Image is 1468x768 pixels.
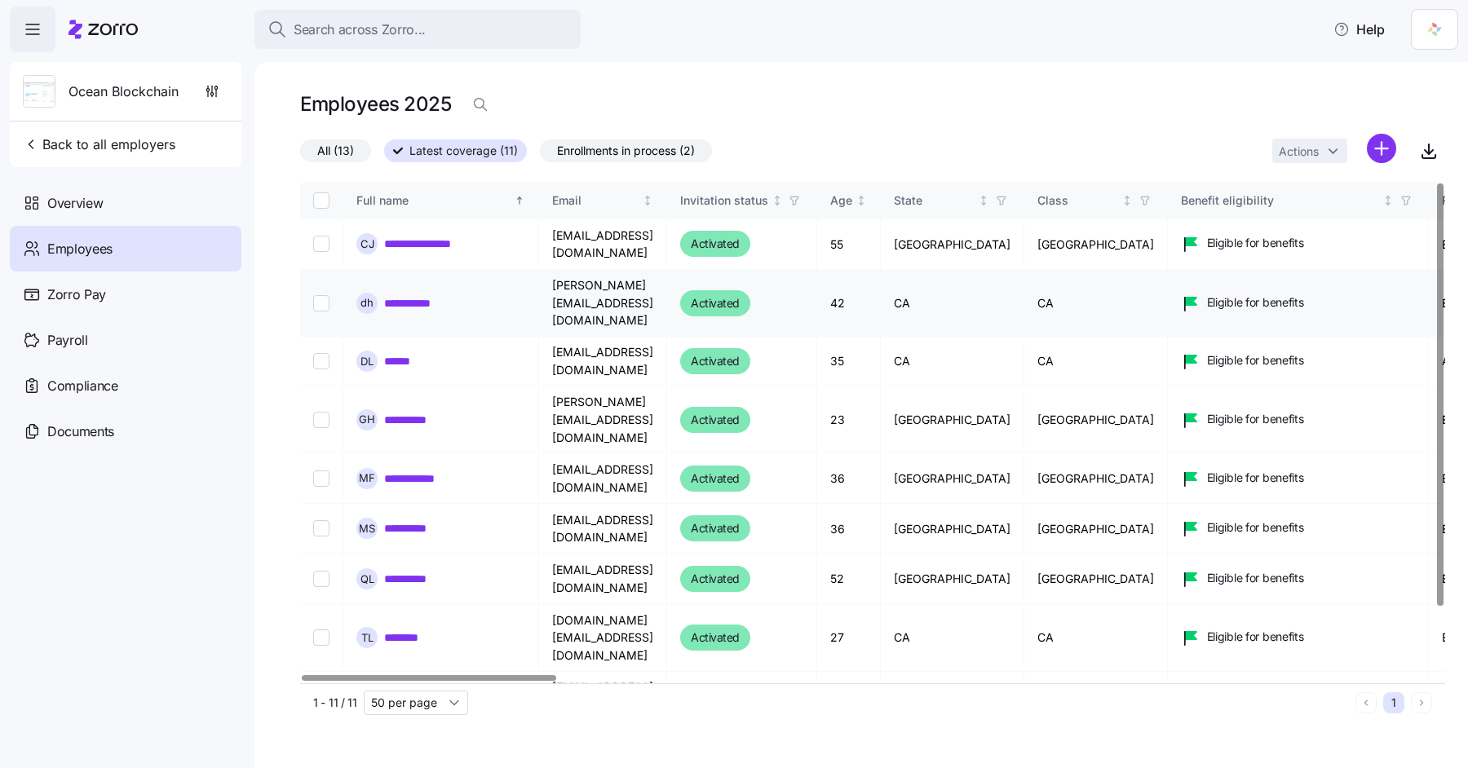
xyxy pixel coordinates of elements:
input: Select record 7 [313,571,329,587]
span: Ocean Blockchain [69,82,179,102]
span: All (13) [317,140,354,161]
td: 55 [817,219,881,270]
span: Zorro Pay [47,285,106,305]
th: Invitation statusNot sorted [667,182,817,219]
button: Actions [1272,139,1347,163]
button: Search across Zorro... [254,10,581,49]
a: Documents [10,408,241,454]
td: 42 [817,270,881,337]
td: CA [1024,605,1168,672]
td: 52 [817,554,881,604]
span: Eligible for benefits [1207,519,1304,536]
span: Employees [47,239,113,259]
th: StateNot sorted [881,182,1024,219]
button: Help [1320,13,1398,46]
td: 35 [817,337,881,386]
a: Employees [10,226,241,271]
span: Back to all employers [23,135,175,154]
input: Select record 8 [313,629,329,646]
div: Age [830,192,852,210]
div: Not sorted [772,195,783,206]
input: Select record 4 [313,412,329,428]
span: Activated [691,628,740,647]
button: Back to all employers [16,128,182,161]
button: Next page [1411,692,1432,713]
td: [EMAIL_ADDRESS][DOMAIN_NAME] [539,219,667,270]
td: [GEOGRAPHIC_DATA] [881,554,1024,604]
span: Eligible for benefits [1207,294,1304,311]
div: State [894,192,975,210]
div: Not sorted [978,195,989,206]
span: Actions [1279,146,1319,157]
td: 36 [817,504,881,554]
td: [EMAIL_ADDRESS][DOMAIN_NAME] [539,504,667,554]
span: D L [360,356,374,367]
span: Eligible for benefits [1207,352,1304,369]
span: Eligible for benefits [1207,470,1304,486]
input: Select record 3 [313,353,329,369]
td: CA [1024,337,1168,386]
td: CA [881,337,1024,386]
th: Full nameSorted ascending [343,182,539,219]
div: Class [1037,192,1119,210]
div: Invitation status [680,192,768,210]
span: 1 - 11 / 11 [313,695,357,711]
td: [EMAIL_ADDRESS][DOMAIN_NAME] [539,672,667,722]
td: [GEOGRAPHIC_DATA] [1024,554,1168,604]
span: Activated [691,234,740,254]
svg: add icon [1367,134,1396,163]
a: Zorro Pay [10,271,241,317]
div: Benefit eligibility [1181,192,1380,210]
input: Select all records [313,192,329,209]
td: [GEOGRAPHIC_DATA] [881,504,1024,554]
td: [EMAIL_ADDRESS][DOMAIN_NAME] [539,453,667,504]
td: [GEOGRAPHIC_DATA] [1024,453,1168,504]
span: Eligible for benefits [1207,629,1304,645]
td: 23 [817,386,881,453]
img: Employer logo [24,76,55,108]
div: Sorted ascending [514,195,525,206]
div: Email [552,192,639,210]
span: T L [361,633,374,643]
span: Enrollments in process (2) [557,140,695,161]
input: Select record 2 [313,295,329,311]
td: 27 [817,605,881,672]
span: Help [1333,20,1385,39]
td: 60 [817,672,881,722]
span: Activated [691,469,740,488]
span: Search across Zorro... [294,20,426,40]
span: Activated [691,410,740,430]
td: [GEOGRAPHIC_DATA] [1024,672,1168,722]
th: AgeNot sorted [817,182,881,219]
td: [GEOGRAPHIC_DATA] [881,453,1024,504]
a: Compliance [10,363,241,408]
span: Activated [691,569,740,589]
span: Activated [691,519,740,538]
td: [GEOGRAPHIC_DATA] [881,672,1024,722]
th: Benefit eligibilityNot sorted [1168,182,1429,219]
td: [DOMAIN_NAME][EMAIL_ADDRESS][DOMAIN_NAME] [539,605,667,672]
td: CA [881,605,1024,672]
a: Payroll [10,317,241,363]
span: Latest coverage (11) [409,140,518,161]
td: [GEOGRAPHIC_DATA] [881,219,1024,270]
td: 36 [817,453,881,504]
span: Compliance [47,376,118,396]
input: Select record 1 [313,236,329,252]
span: Payroll [47,330,88,351]
td: [GEOGRAPHIC_DATA] [1024,504,1168,554]
button: 1 [1383,692,1404,713]
td: [EMAIL_ADDRESS][DOMAIN_NAME] [539,337,667,386]
span: Activated [691,294,740,313]
td: [PERSON_NAME][EMAIL_ADDRESS][DOMAIN_NAME] [539,270,667,337]
div: Not sorted [856,195,867,206]
span: M F [359,473,375,483]
span: G H [359,414,375,425]
span: M S [359,523,375,534]
th: EmailNot sorted [539,182,667,219]
span: Eligible for benefits [1207,235,1304,251]
td: CA [881,270,1024,337]
span: d h [360,298,374,308]
td: [GEOGRAPHIC_DATA] [1024,219,1168,270]
span: Activated [691,351,740,371]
